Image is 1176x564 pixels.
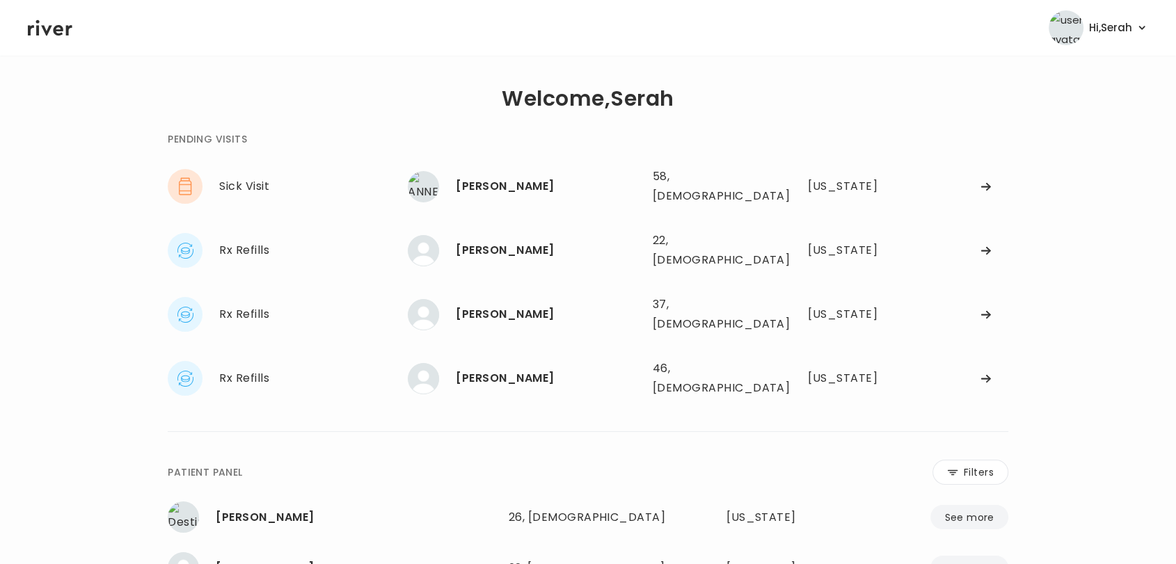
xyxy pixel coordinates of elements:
div: 22, [DEMOGRAPHIC_DATA] [653,231,764,270]
div: Rx Refills [219,305,408,324]
div: Florida [726,508,838,527]
div: PATIENT PANEL [168,464,242,481]
div: 58, [DEMOGRAPHIC_DATA] [653,167,764,206]
div: ANNETTE SADLER [456,177,641,196]
button: See more [930,505,1008,529]
img: Riley Smith [408,299,439,330]
img: user avatar [1049,10,1083,45]
div: Georgia [808,241,886,260]
span: Hi, Serah [1089,18,1132,38]
div: Destiny Ford [216,508,497,527]
button: Filters [932,460,1008,485]
div: 46, [DEMOGRAPHIC_DATA] [653,359,764,398]
h1: Welcome, Serah [502,89,674,108]
img: ANNETTE SADLER [408,171,439,202]
div: 37, [DEMOGRAPHIC_DATA] [653,295,764,334]
img: SHANNON DICKHERBER [408,363,439,394]
div: SHANNON DICKHERBER [456,369,641,388]
img: Destiny Ford [168,501,199,533]
img: Natali Taylor [408,235,439,266]
div: Wisconsin [808,305,886,324]
div: PENDING VISITS [168,131,247,147]
div: Natali Taylor [456,241,641,260]
div: Riley Smith [456,305,641,324]
div: Sick Visit [219,177,408,196]
div: Rx Refills [219,241,408,260]
div: 26, [DEMOGRAPHIC_DATA] [509,508,668,527]
button: user avatarHi,Serah [1049,10,1148,45]
div: Tennessee [808,177,886,196]
div: Rx Refills [219,369,408,388]
div: Michigan [808,369,886,388]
